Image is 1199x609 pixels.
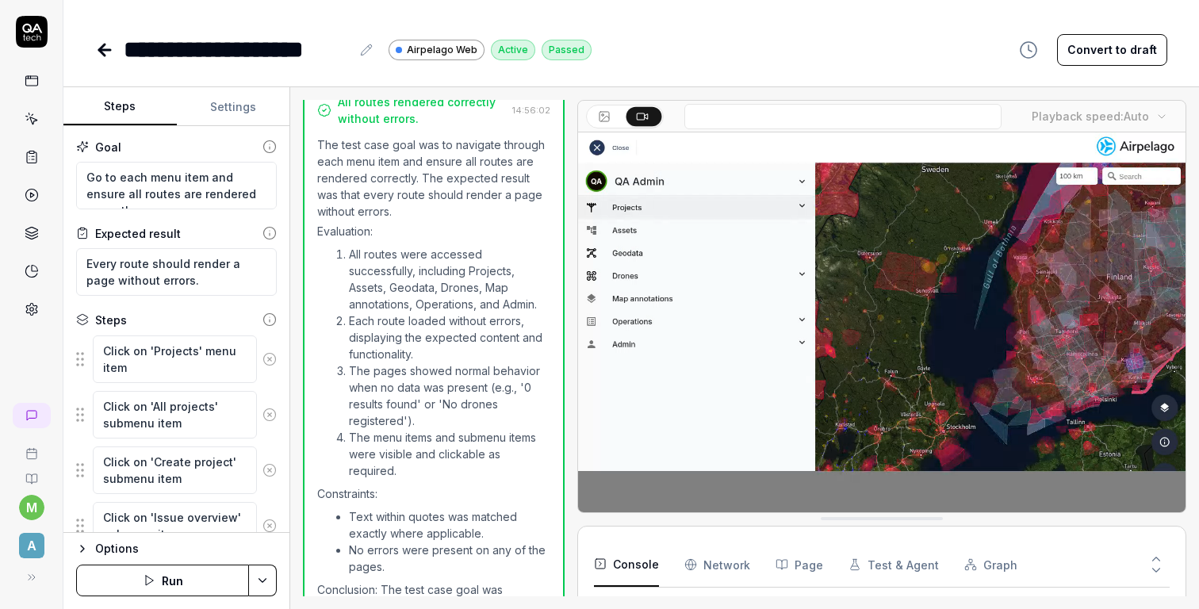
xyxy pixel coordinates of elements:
button: A [6,520,56,561]
button: Settings [177,88,290,126]
button: Network [684,542,750,587]
button: Graph [964,542,1017,587]
div: Suggestions [76,390,277,439]
div: Active [491,40,535,60]
button: Run [76,565,249,596]
span: A [19,533,44,558]
a: Documentation [6,460,56,485]
button: Remove step [257,510,283,542]
button: Options [76,539,277,558]
div: All routes rendered correctly without errors. [338,94,505,127]
a: New conversation [13,403,51,428]
button: Remove step [257,454,283,486]
a: Book a call with us [6,435,56,460]
button: Convert to draft [1057,34,1167,66]
li: No errors were present on any of the pages. [349,542,550,575]
button: View version history [1009,34,1048,66]
p: The test case goal was to navigate through each menu item and ensure all routes are rendered corr... [317,136,550,220]
button: Remove step [257,399,283,431]
button: Steps [63,88,177,126]
li: The menu items and submenu items were visible and clickable as required. [349,429,550,479]
span: Airpelago Web [407,43,477,57]
p: Constraints: [317,485,550,502]
button: m [19,495,44,520]
div: Suggestions [76,335,277,384]
div: Suggestions [76,446,277,495]
div: Playback speed: [1032,108,1149,124]
div: Passed [542,40,592,60]
time: 14:56:02 [512,105,550,116]
li: Each route loaded without errors, displaying the expected content and functionality. [349,312,550,362]
button: Console [594,542,659,587]
li: Text within quotes was matched exactly where applicable. [349,508,550,542]
button: Test & Agent [848,542,939,587]
button: Page [776,542,823,587]
li: All routes were accessed successfully, including Projects, Assets, Geodata, Drones, Map annotatio... [349,246,550,312]
p: Evaluation: [317,223,550,239]
div: Goal [95,139,121,155]
a: Airpelago Web [389,39,485,60]
div: Suggestions [76,501,277,550]
div: Expected result [95,225,181,242]
div: Options [95,539,277,558]
li: The pages showed normal behavior when no data was present (e.g., '0 results found' or 'No drones ... [349,362,550,429]
button: Remove step [257,343,283,375]
div: Steps [95,312,127,328]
